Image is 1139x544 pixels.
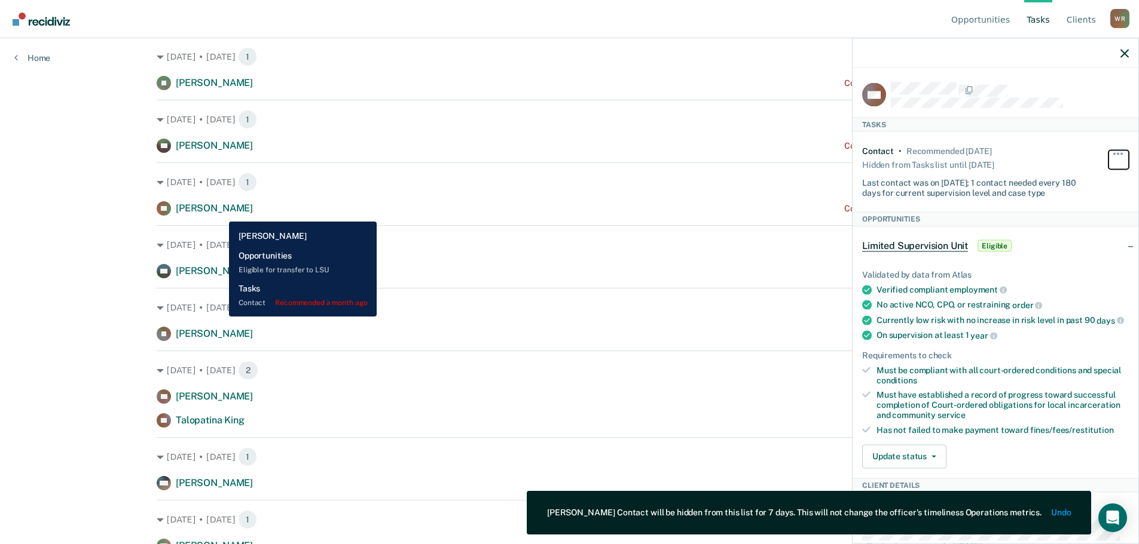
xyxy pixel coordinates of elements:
div: [DATE] • [DATE] [157,510,982,529]
span: 1 [238,510,257,529]
div: [DATE] • [DATE] [157,235,982,254]
span: 2 [238,361,258,380]
div: [DATE] • [DATE] [157,47,982,66]
div: Requirements to check [862,350,1129,360]
span: service [938,410,966,419]
span: 1 [238,47,257,66]
div: Open Intercom Messenger [1098,503,1127,532]
span: year [970,331,997,340]
button: Undo [1051,508,1071,518]
div: Last contact was on [DATE]; 1 contact needed every 180 days for current supervision level and cas... [862,173,1085,198]
div: On supervision at least 1 [877,330,1129,341]
div: [DATE] • [DATE] [157,173,982,192]
div: Contact recommended a month ago [844,204,982,214]
span: order [1012,300,1042,309]
div: No active NCO, CPO, or restraining [877,300,1129,311]
div: [PERSON_NAME] Contact will be hidden from this list for 7 days. This will not change the officer'... [547,508,1042,518]
span: 1 [238,173,257,192]
div: Tasks [853,117,1138,131]
span: [PERSON_NAME] [176,265,253,276]
div: Currently low risk with no increase in risk level in past 90 [877,315,1129,325]
div: Contact recommended a month ago [844,141,982,151]
div: [DATE] • [DATE] [157,298,982,317]
span: 1 [238,447,257,466]
div: Recommended 4 days ago [906,146,991,156]
div: [DATE] • [DATE] [157,110,982,129]
img: Recidiviz [13,13,70,26]
span: 1 [238,298,257,317]
span: days [1097,315,1123,325]
span: 1 [238,110,257,129]
div: Contact recommended a month ago [844,78,982,88]
button: Update status [862,444,946,468]
div: Must be compliant with all court-ordered conditions and special conditions [877,365,1129,385]
div: Validated by data from Atlas [862,269,1129,279]
div: Client Details [853,478,1138,492]
span: Limited Supervision Unit [862,239,968,251]
span: [PERSON_NAME] [176,477,253,488]
div: • [899,146,902,156]
span: employment [949,285,1006,294]
div: [DATE] • [DATE] [157,361,982,380]
div: [DATE] • [DATE] [157,447,982,466]
a: Home [14,53,50,63]
div: Must have established a record of progress toward successful completion of Court-ordered obligati... [877,390,1129,420]
div: Opportunities [853,212,1138,226]
div: Verified compliant [877,284,1129,295]
span: [PERSON_NAME] [176,140,253,151]
span: [PERSON_NAME] [176,202,253,214]
div: Hidden from Tasks list until [DATE] [862,156,994,173]
div: Limited Supervision UnitEligible [853,226,1138,265]
button: Profile dropdown button [1110,9,1129,28]
div: W R [1110,9,1129,28]
span: 1 [238,235,257,254]
div: Has not failed to make payment toward [877,425,1129,435]
span: [PERSON_NAME] [176,328,253,339]
div: Contact [862,146,894,156]
span: Eligible [978,239,1012,251]
span: [PERSON_NAME] [176,391,253,402]
span: [PERSON_NAME] [176,77,253,88]
span: Talopatina King [176,414,245,426]
span: fines/fees/restitution [1030,425,1114,434]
